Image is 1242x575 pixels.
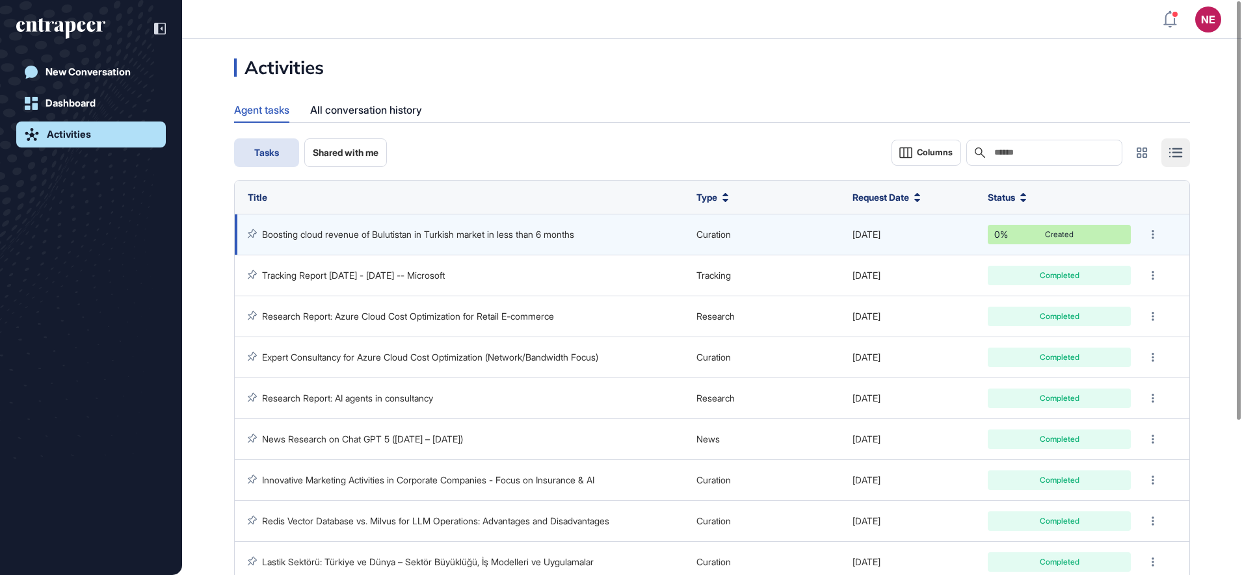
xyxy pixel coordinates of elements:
[852,270,880,281] span: [DATE]
[852,190,909,204] span: Request Date
[892,140,961,166] button: Columns
[998,313,1121,320] div: Completed
[262,515,609,526] a: Redis Vector Database vs. Milvus for LLM Operations: Advantages and Disadvantages
[998,517,1121,525] div: Completed
[998,353,1121,361] div: Completed
[696,474,731,485] span: Curation
[234,58,324,77] div: Activities
[917,147,953,157] span: Columns
[988,190,1027,204] button: Status
[304,138,387,167] button: Shared with me
[998,476,1121,484] div: Completed
[696,392,735,403] span: Research
[696,311,735,322] span: Research
[852,392,880,403] span: [DATE]
[696,190,729,204] button: Type
[998,558,1121,566] div: Completed
[696,351,731,363] span: Curation
[46,97,96,109] div: Dashboard
[16,121,166,147] a: Activities
[696,433,720,444] span: News
[248,192,267,203] span: Title
[262,311,554,322] a: Research Report: Azure Cloud Cost Optimization for Retail E-commerce
[47,129,91,140] div: Activities
[988,225,1024,244] div: 0%
[310,97,422,123] div: All conversation history
[852,556,880,567] span: [DATE]
[852,515,880,526] span: [DATE]
[254,147,279,158] span: Tasks
[696,190,717,204] span: Type
[852,311,880,322] span: [DATE]
[262,433,463,444] a: News Research on Chat GPT 5 ([DATE] – [DATE])
[998,394,1121,402] div: Completed
[262,556,594,567] a: Lastik Sektörü: Türkiye ve Dünya – Sektör Büyüklüğü, İş Modelleri ve Uygulamalar
[234,138,299,167] button: Tasks
[852,351,880,363] span: [DATE]
[16,18,105,39] div: entrapeer-logo
[262,392,433,403] a: Research Report: AI agents in consultancy
[262,270,445,281] a: Tracking Report [DATE] - [DATE] -- Microsoft
[852,474,880,485] span: [DATE]
[696,270,731,281] span: Tracking
[998,272,1121,279] div: Completed
[696,556,731,567] span: Curation
[234,97,289,121] div: Agent tasks
[852,433,880,444] span: [DATE]
[998,231,1121,238] div: Created
[852,229,880,240] span: [DATE]
[46,66,131,78] div: New Conversation
[696,515,731,526] span: Curation
[16,59,166,85] a: New Conversation
[988,190,1015,204] span: Status
[262,474,594,485] a: Innovative Marketing Activities in Corporate Companies - Focus on Insurance & AI
[852,190,921,204] button: Request Date
[262,351,598,363] a: Expert Consultancy for Azure Cloud Cost Optimization (Network/Bandwidth Focus)
[16,90,166,116] a: Dashboard
[262,229,574,240] a: Boosting cloud revenue of Bulutistan in Turkish market in less than 6 months
[998,435,1121,443] div: Completed
[313,147,378,158] span: Shared with me
[1195,6,1221,32] button: NE
[696,229,731,240] span: Curation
